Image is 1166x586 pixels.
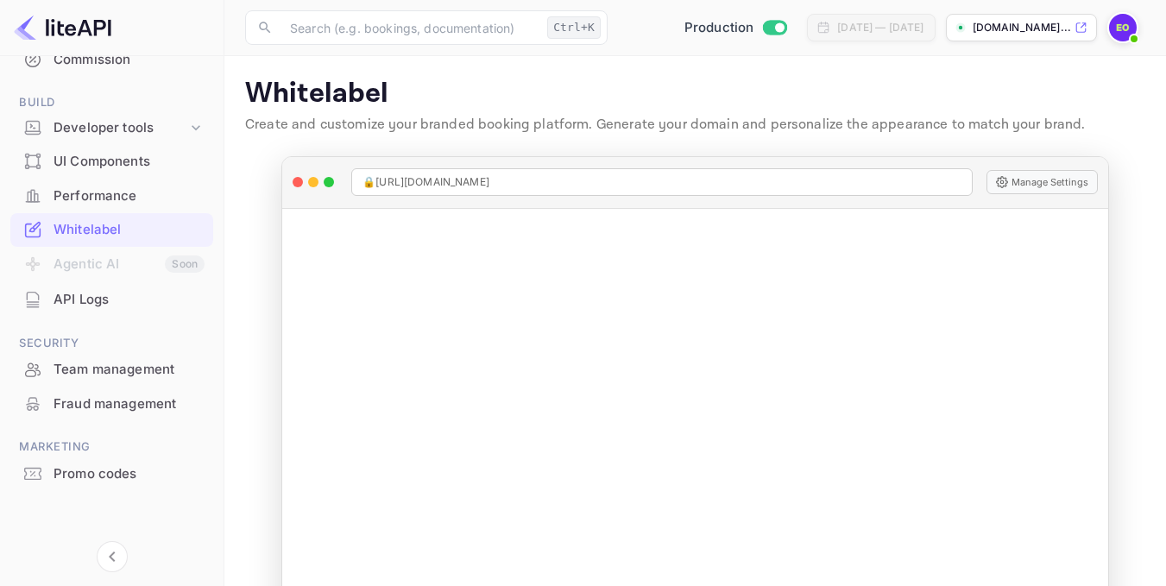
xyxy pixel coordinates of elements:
div: API Logs [10,283,213,317]
div: Commission [54,50,205,70]
div: API Logs [54,290,205,310]
span: Security [10,334,213,353]
span: Marketing [10,438,213,457]
a: UI Components [10,145,213,177]
div: Whitelabel [54,220,205,240]
a: Performance [10,180,213,211]
div: Performance [54,186,205,206]
div: Promo codes [54,464,205,484]
a: Whitelabel [10,213,213,245]
p: Create and customize your branded booking platform. Generate your domain and personalize the appe... [245,115,1145,135]
div: Fraud management [10,388,213,421]
div: Team management [54,360,205,380]
div: Switch to Sandbox mode [678,18,794,38]
div: [DATE] — [DATE] [837,20,923,35]
div: Whitelabel [10,213,213,247]
span: 🔒 [URL][DOMAIN_NAME] [362,174,489,190]
div: Developer tools [54,118,187,138]
div: Promo codes [10,457,213,491]
div: Commission [10,43,213,77]
div: Performance [10,180,213,213]
div: UI Components [54,152,205,172]
button: Manage Settings [986,170,1098,194]
span: Build [10,93,213,112]
div: UI Components [10,145,213,179]
div: Developer tools [10,113,213,143]
div: Ctrl+K [547,16,601,39]
div: Team management [10,353,213,387]
span: Production [684,18,754,38]
a: Promo codes [10,457,213,489]
a: Fraud management [10,388,213,419]
a: API Logs [10,283,213,315]
img: LiteAPI logo [14,14,111,41]
button: Collapse navigation [97,541,128,572]
div: Fraud management [54,394,205,414]
a: Team management [10,353,213,385]
a: Commission [10,43,213,75]
img: Elvis Okumu [1109,14,1137,41]
input: Search (e.g. bookings, documentation) [280,10,540,45]
p: [DOMAIN_NAME]... [973,20,1071,35]
p: Whitelabel [245,77,1145,111]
